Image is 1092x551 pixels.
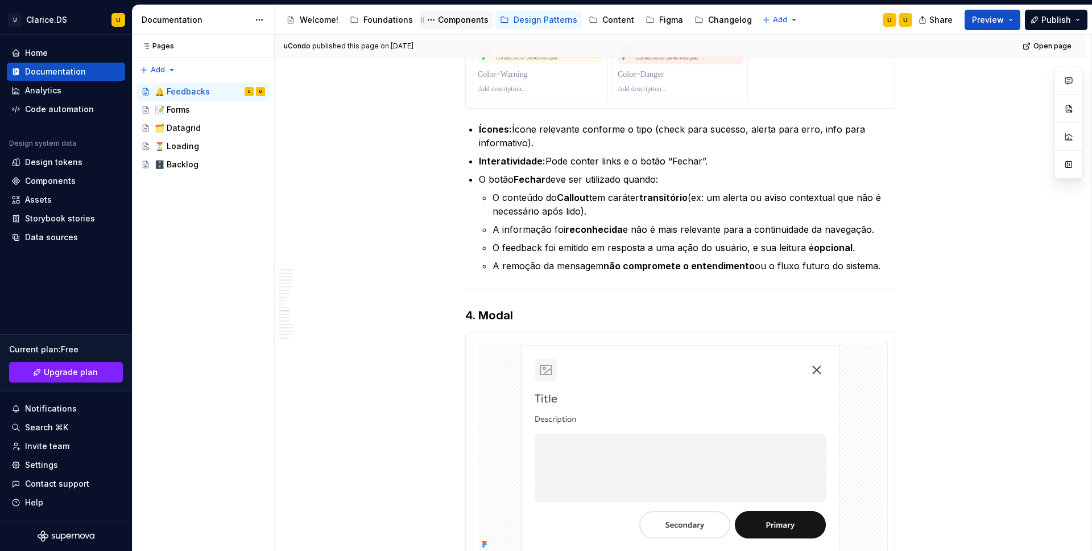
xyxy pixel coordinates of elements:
[155,122,201,134] div: 🗂️ Datagrid
[603,260,755,272] strong: não compromete o entendimento
[284,42,311,51] span: uCondo
[26,14,67,26] div: Clarice.DS
[7,63,125,81] a: Documentation
[465,307,895,323] h3: 4. Modal
[8,13,22,27] div: U
[151,65,165,75] span: Add
[479,155,545,167] strong: Interatividade:
[659,14,683,26] div: Figma
[438,14,489,26] div: Components
[25,157,82,168] div: Design tokens
[7,418,125,437] button: Search ⌘K
[479,172,895,186] p: O botão deve ser utilizado quando:
[7,400,125,418] button: Notifications
[136,83,270,101] a: 🔔 FeedbacksUU
[493,241,895,254] p: O feedback foi emitido em resposta a uma ação do usuário, e sua leitura é .
[25,422,68,433] div: Search ⌘K
[9,344,123,355] div: Current plan : Free
[1019,38,1077,54] a: Open page
[557,192,589,203] strong: Callout
[136,119,270,137] a: 🗂️ Datagrid
[887,15,892,24] div: U
[259,86,262,97] div: U
[7,153,125,171] a: Design tokens
[7,228,125,246] a: Data sources
[1041,14,1071,26] span: Publish
[25,175,76,187] div: Components
[7,456,125,474] a: Settings
[248,86,250,97] div: U
[495,11,582,29] a: Design Patterns
[7,172,125,190] a: Components
[1025,10,1087,30] button: Publish
[136,155,270,174] a: 🗄️ Backlog
[25,403,77,414] div: Notifications
[25,441,69,452] div: Invite team
[25,497,43,508] div: Help
[116,15,121,24] div: U
[25,213,95,224] div: Storybook stories
[514,174,545,185] strong: Fechar
[479,154,895,168] p: Pode conter links e o botão “Fechar”.
[155,86,210,97] div: 🔔 Feedbacks
[639,192,688,203] strong: transitório
[7,44,125,62] a: Home
[363,14,413,26] div: Foundations
[584,11,639,29] a: Content
[345,11,417,29] a: Foundations
[493,259,895,273] p: A remoção da mensagem ou o fluxo futuro do sistema.
[7,209,125,228] a: Storybook stories
[814,242,853,253] strong: opcional
[136,101,270,119] a: 📝 Forms
[479,124,512,135] strong: Ícones:
[2,7,130,32] button: UClarice.DSU
[7,100,125,118] a: Code automation
[7,191,125,209] a: Assets
[312,42,413,51] div: published this page on [DATE]
[7,437,125,455] a: Invite team
[25,194,52,205] div: Assets
[44,367,98,378] span: Upgrade plan
[136,62,179,78] button: Add
[142,14,249,26] div: Documentation
[136,137,270,155] a: ⏳ Loading
[565,224,623,235] strong: reconhecida
[420,11,493,29] a: Components
[25,85,61,96] div: Analytics
[136,42,174,51] div: Pages
[155,104,190,116] div: 📝 Forms
[7,81,125,100] a: Analytics
[25,66,86,77] div: Documentation
[25,459,58,471] div: Settings
[155,141,199,152] div: ⏳ Loading
[708,14,752,26] div: Changelog
[641,11,688,29] a: Figma
[903,15,908,24] div: U
[690,11,756,29] a: Changelog
[38,531,94,542] svg: Supernova Logo
[9,362,123,383] a: Upgrade plan
[514,14,577,26] div: Design Patterns
[759,12,801,28] button: Add
[929,14,953,26] span: Share
[282,11,343,29] a: Welcome!
[7,475,125,493] button: Contact support
[602,14,634,26] div: Content
[972,14,1004,26] span: Preview
[773,15,787,24] span: Add
[965,10,1020,30] button: Preview
[25,47,48,59] div: Home
[493,223,895,236] p: A informação foi e não é mais relevante para a continuidade da navegação.
[136,83,270,174] div: Page tree
[7,494,125,512] button: Help
[9,139,76,148] div: Design system data
[25,104,94,115] div: Code automation
[282,9,756,31] div: Page tree
[479,122,895,150] p: Ícone relevante conforme o tipo (check para sucesso, alerta para erro, info para informativo).
[1033,42,1072,51] span: Open page
[300,14,338,26] div: Welcome!
[155,159,198,170] div: 🗄️ Backlog
[25,232,78,243] div: Data sources
[913,10,960,30] button: Share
